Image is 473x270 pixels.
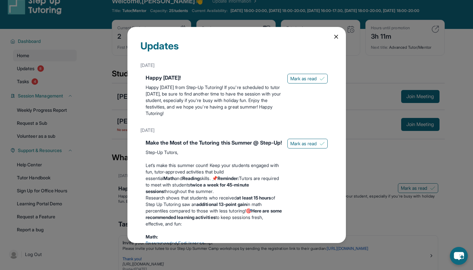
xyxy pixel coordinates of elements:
div: Make the Most of the Tutoring this Summer @ Step-Up! [146,139,282,147]
div: [DATE] [140,124,333,136]
span: Mark as read [290,75,317,82]
img: Mark as read [320,141,325,146]
strong: Math: [146,234,158,239]
a: Recommended Eedi lessons [146,240,204,246]
p: Step-Up Tutors, [146,149,282,156]
span: Mark as read [290,140,317,147]
div: Updates [140,40,333,59]
button: chat-button [450,247,468,265]
div: [DATE] [140,59,333,71]
p: Happy [DATE] from Step-Up Tutoring! If you're scheduled to tutor [DATE], be sure to find another ... [146,84,282,117]
strong: twice a week for 45-minute sessions [146,182,249,194]
button: Mark as read [287,74,328,84]
strong: Reminder: [217,175,239,181]
p: Let’s make this summer count! Keep your students engaged with fun, tutor-approved activities that... [146,162,282,195]
img: Mark as read [320,76,325,81]
button: Mark as read [287,139,328,148]
strong: at least 15 hours [237,195,271,200]
strong: Reading [182,175,200,181]
strong: Math [164,175,175,181]
p: Research shows that students who received of Step Up Tutoring saw an in math percentiles compared... [146,195,282,227]
div: Happy [DATE]! [146,74,282,82]
strong: additional 13-point gain [196,201,247,207]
